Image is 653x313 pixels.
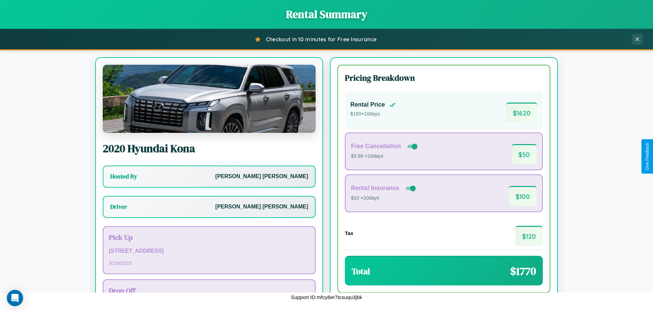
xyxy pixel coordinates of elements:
span: $ 100 [509,186,537,206]
img: Hyundai Kona [103,65,316,133]
h4: Rental Price [350,101,385,108]
p: Support ID: mfcy6er7tcsuqu3jbk [291,293,362,302]
p: [STREET_ADDRESS] [109,246,309,256]
h3: Drop Off [109,285,309,295]
p: [PERSON_NAME] [PERSON_NAME] [215,172,308,182]
span: Checkout in 10 minutes for Free Insurance [266,36,376,43]
p: $ 150 × 10 days [350,110,396,119]
p: $10 × 10 days [351,194,417,203]
div: Open Intercom Messenger [7,290,23,306]
h4: Rental Insurance [351,185,399,192]
h3: Hosted By [110,172,137,181]
p: 9 / 28 / 2025 [109,259,309,268]
h3: Pick Up [109,232,309,242]
h4: Tax [345,230,353,236]
p: [PERSON_NAME] [PERSON_NAME] [215,202,308,212]
h1: Rental Summary [7,7,646,22]
h3: Pricing Breakdown [345,72,543,83]
span: $ 50 [512,144,537,164]
span: $ 1770 [510,264,536,279]
span: $ 1620 [506,103,537,123]
p: $3.99 × 10 days [351,152,419,161]
span: $ 120 [515,226,543,246]
h3: Driver [110,203,127,211]
h2: 2020 Hyundai Kona [103,141,316,156]
div: Give Feedback [645,143,650,170]
h3: Total [352,266,370,277]
h4: Free Cancellation [351,143,401,150]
